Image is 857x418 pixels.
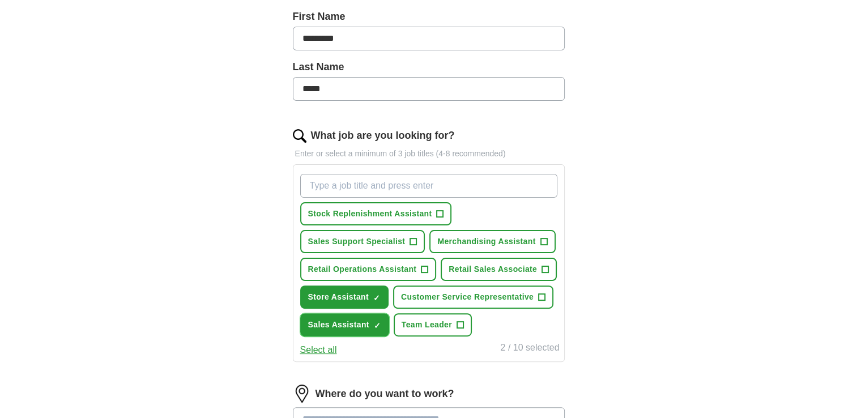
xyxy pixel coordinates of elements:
[441,258,557,281] button: Retail Sales Associate
[374,321,381,330] span: ✓
[293,148,565,160] p: Enter or select a minimum of 3 job titles (4-8 recommended)
[308,236,406,248] span: Sales Support Specialist
[300,343,337,357] button: Select all
[315,386,454,402] label: Where do you want to work?
[293,385,311,403] img: location.png
[401,291,534,303] span: Customer Service Representative
[308,291,369,303] span: Store Assistant
[429,230,555,253] button: Merchandising Assistant
[308,319,369,331] span: Sales Assistant
[449,263,537,275] span: Retail Sales Associate
[308,208,432,220] span: Stock Replenishment Assistant
[300,285,389,309] button: Store Assistant✓
[300,230,425,253] button: Sales Support Specialist
[300,313,389,336] button: Sales Assistant✓
[393,285,553,309] button: Customer Service Representative
[500,341,559,357] div: 2 / 10 selected
[300,202,452,225] button: Stock Replenishment Assistant
[308,263,417,275] span: Retail Operations Assistant
[300,258,437,281] button: Retail Operations Assistant
[394,313,472,336] button: Team Leader
[311,128,455,143] label: What job are you looking for?
[293,59,565,75] label: Last Name
[402,319,452,331] span: Team Leader
[437,236,535,248] span: Merchandising Assistant
[293,129,306,143] img: search.png
[293,9,565,24] label: First Name
[300,174,557,198] input: Type a job title and press enter
[373,293,380,302] span: ✓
